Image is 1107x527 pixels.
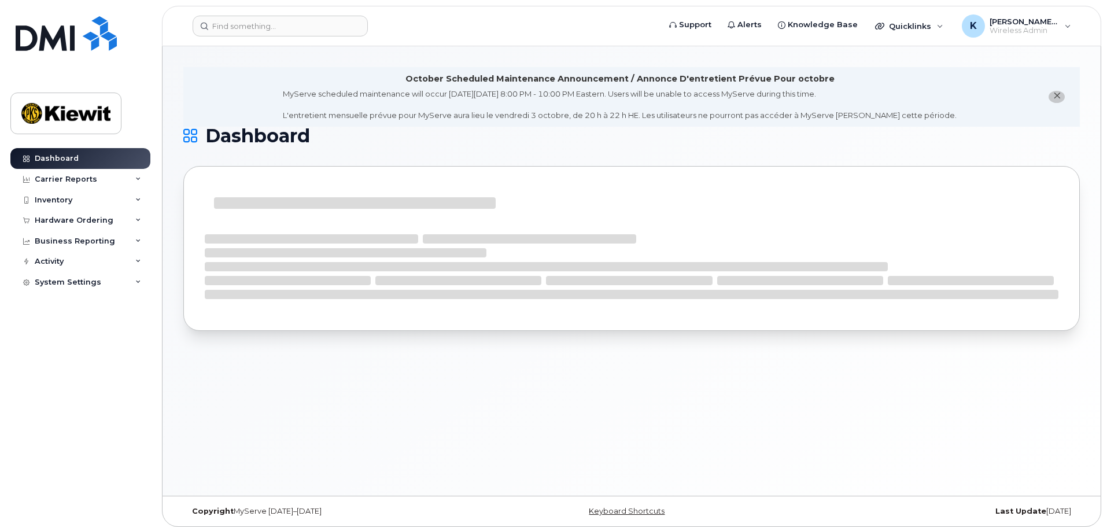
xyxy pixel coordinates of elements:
strong: Last Update [995,507,1046,515]
div: October Scheduled Maintenance Announcement / Annonce D'entretient Prévue Pour octobre [405,73,835,85]
strong: Copyright [192,507,234,515]
div: MyServe [DATE]–[DATE] [183,507,482,516]
span: Dashboard [205,127,310,145]
button: close notification [1049,91,1065,103]
div: MyServe scheduled maintenance will occur [DATE][DATE] 8:00 PM - 10:00 PM Eastern. Users will be u... [283,89,957,121]
div: [DATE] [781,507,1080,516]
a: Keyboard Shortcuts [589,507,665,515]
